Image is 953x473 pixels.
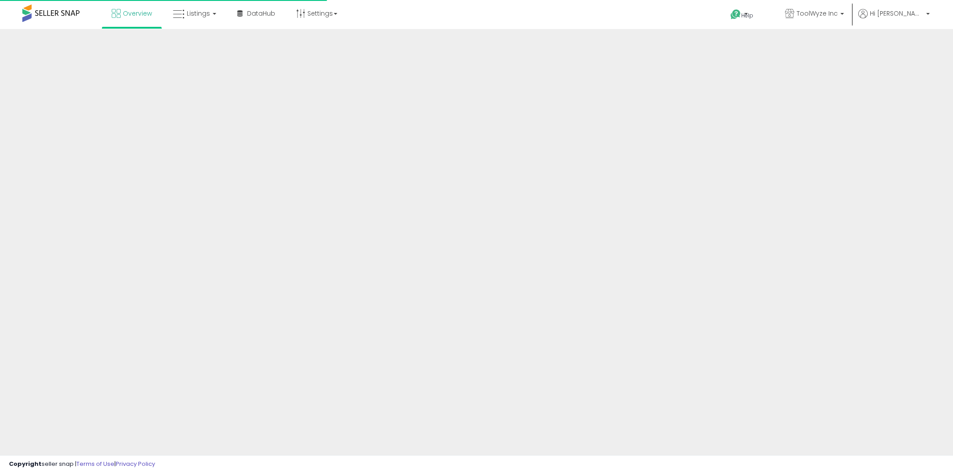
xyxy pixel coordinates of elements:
span: Help [741,12,753,19]
a: Hi [PERSON_NAME] [858,9,930,29]
a: Help [723,2,771,29]
span: Listings [187,9,210,18]
span: Overview [123,9,152,18]
span: Hi [PERSON_NAME] [870,9,924,18]
span: ToolWyze Inc [797,9,838,18]
i: Get Help [730,9,741,20]
span: DataHub [247,9,275,18]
